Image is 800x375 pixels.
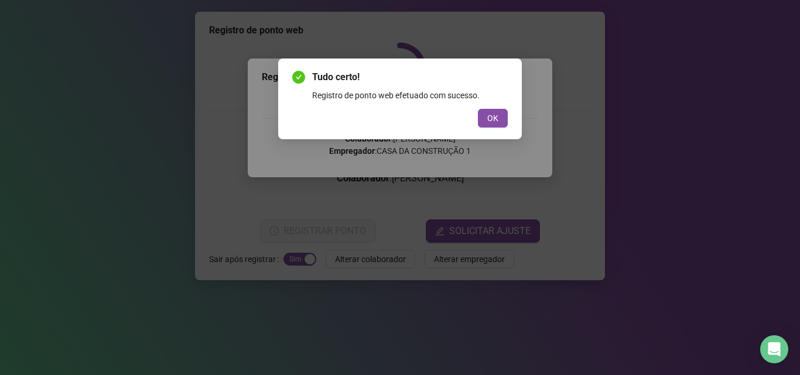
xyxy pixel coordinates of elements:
span: check-circle [292,71,305,84]
div: Registro de ponto web efetuado com sucesso. [312,89,508,102]
span: Tudo certo! [312,70,508,84]
button: OK [478,109,508,128]
div: Open Intercom Messenger [760,335,788,363]
span: OK [487,112,498,125]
